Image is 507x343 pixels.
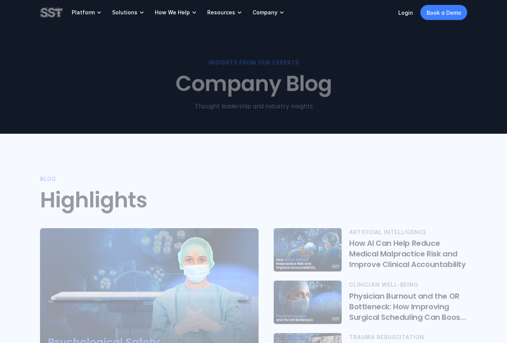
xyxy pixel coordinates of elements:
[349,281,467,289] p: CLINICIAN WELL-BEING
[253,9,277,16] p: Company
[427,9,461,17] p: Book a Demo
[40,175,56,183] p: BLOG
[274,228,467,272] a: Two clinicians in an operating room, looking down at tableARTIFICIAL INTELLIGENCEHow AI Can Help ...
[349,290,467,322] h6: Physician Burnout and the OR Bottleneck: How Improving Surgical Scheduling Can Boost Capacity and...
[274,228,342,272] img: Two clinicians in an operating room, looking down at table
[40,188,467,213] h2: Highlights
[274,281,342,324] img: Nurse in scrub cap and mask. A clock in the background.
[349,333,467,341] p: TRAUMA RESUSCITATION
[274,281,467,324] a: Nurse in scrub cap and mask. A clock in the background.CLINICIAN WELL-BEINGPhysician Burnout and ...
[207,9,235,16] p: Resources
[349,238,467,270] h6: How AI Can Help Reduce Medical Malpractice Risk and Improve Clinical Accountability
[40,6,63,19] img: SST logo
[349,228,467,236] p: ARTIFICIAL INTELLIGENCE
[155,9,190,16] p: How We Help
[421,5,467,20] a: Book a Demo
[40,101,467,110] p: Thought leadership and industry insights
[72,9,95,16] p: Platform
[40,71,467,97] h1: Company Blog
[112,9,137,16] p: Solutions
[40,59,467,67] p: Insights From Our Experts
[398,9,413,16] a: Login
